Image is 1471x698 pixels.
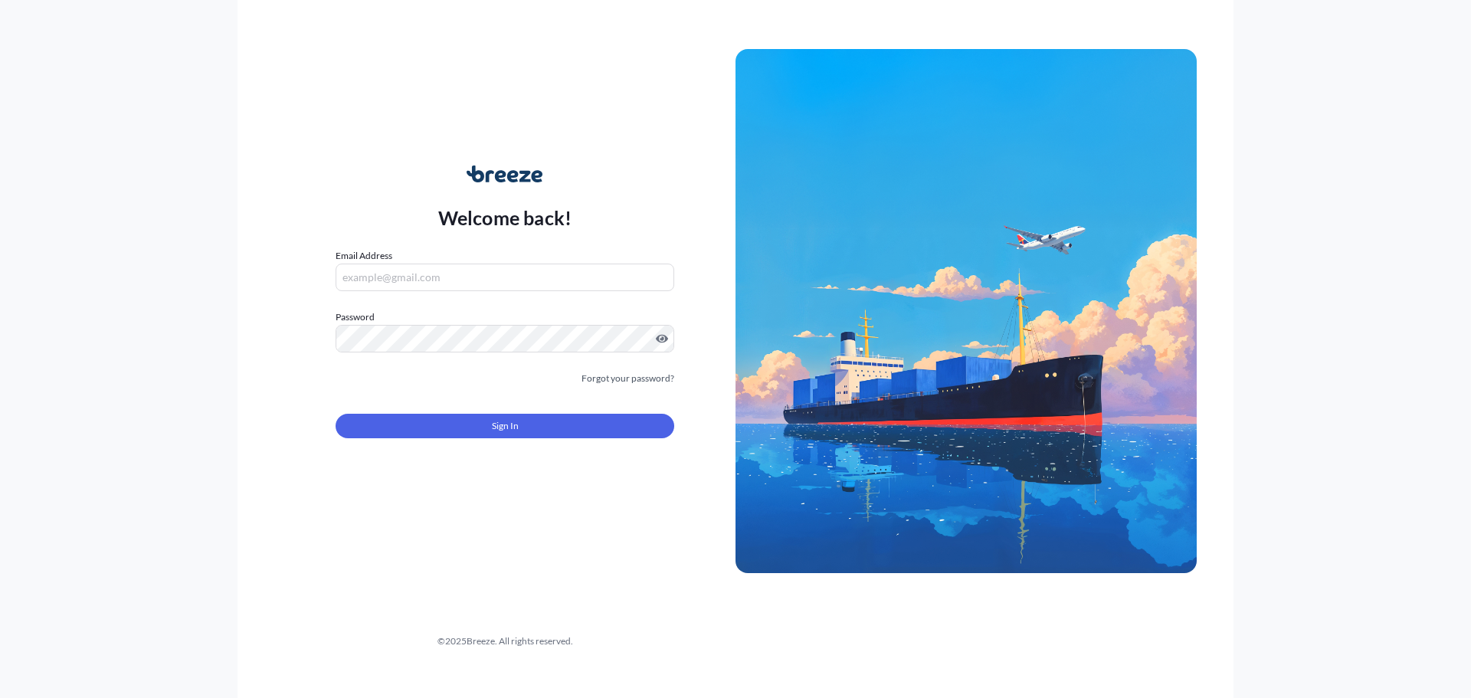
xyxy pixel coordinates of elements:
img: Ship illustration [735,49,1197,573]
span: Sign In [492,418,519,434]
div: © 2025 Breeze. All rights reserved. [274,634,735,649]
a: Forgot your password? [582,371,674,386]
input: example@gmail.com [336,264,674,291]
label: Password [336,310,674,325]
button: Sign In [336,414,674,438]
label: Email Address [336,248,392,264]
button: Show password [656,333,668,345]
p: Welcome back! [438,205,572,230]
